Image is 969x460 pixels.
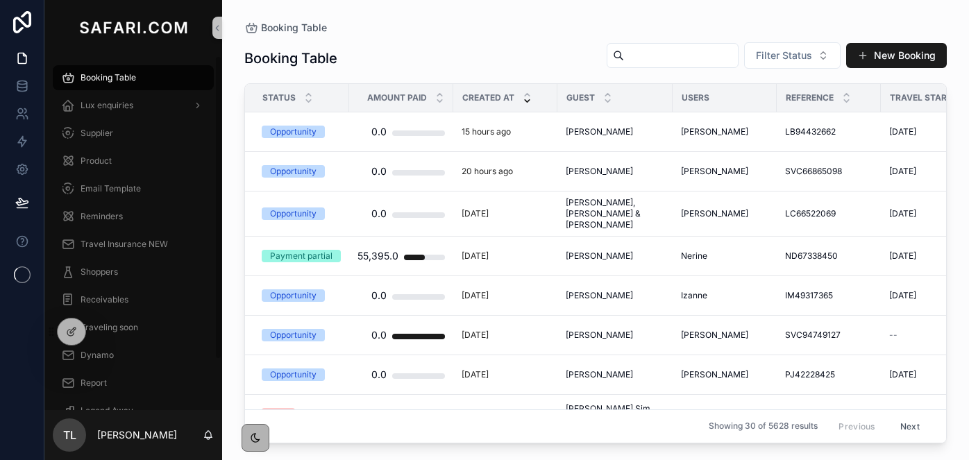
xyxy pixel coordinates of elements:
[744,42,841,69] button: Select Button
[889,250,916,262] span: [DATE]
[681,250,707,262] span: Nerine
[357,200,445,228] a: 0.0
[681,409,768,420] a: Cearl
[566,166,633,177] span: [PERSON_NAME]
[785,330,873,341] a: SVC94749127
[462,409,549,420] a: [DATE]
[81,350,114,361] span: Dynamo
[81,294,128,305] span: Receivables
[785,290,833,301] span: IM49317365
[462,290,549,301] a: [DATE]
[371,321,387,349] div: 0.0
[462,208,549,219] a: [DATE]
[261,21,327,35] span: Booking Table
[681,126,748,137] span: [PERSON_NAME]
[81,100,133,111] span: Lux enquiries
[462,250,489,262] p: [DATE]
[681,166,748,177] span: [PERSON_NAME]
[53,343,214,368] a: Dynamo
[81,211,123,222] span: Reminders
[681,166,768,177] a: [PERSON_NAME]
[81,155,112,167] span: Product
[262,408,341,420] a: Lost
[889,330,898,341] span: --
[681,290,768,301] a: Izanne
[566,126,633,137] span: [PERSON_NAME]
[270,289,317,302] div: Opportunity
[367,92,427,103] span: Amount Paid
[53,232,214,257] a: Travel Insurance NEW
[681,409,702,420] span: Cearl
[53,398,214,423] a: Legend Away
[681,250,768,262] a: Nerine
[462,330,489,341] p: [DATE]
[785,166,873,177] a: SVC66865098
[566,330,633,341] span: [PERSON_NAME]
[462,290,489,301] p: [DATE]
[846,43,947,68] a: New Booking
[270,126,317,138] div: Opportunity
[566,403,664,425] a: [PERSON_NAME] Sim [PERSON_NAME]
[889,166,916,177] span: [DATE]
[566,330,664,341] a: [PERSON_NAME]
[681,330,748,341] span: [PERSON_NAME]
[262,165,341,178] a: Opportunity
[270,408,287,420] div: Lost
[462,330,549,341] a: [DATE]
[262,368,341,381] a: Opportunity
[566,250,664,262] a: [PERSON_NAME]
[97,428,177,442] p: [PERSON_NAME]
[270,250,332,262] div: Payment partial
[889,126,916,137] span: [DATE]
[785,330,841,341] span: SVC94749127
[785,369,835,380] span: PJ42228425
[785,369,873,380] a: PJ42228425
[262,126,341,138] a: Opportunity
[785,166,842,177] span: SVC66865098
[566,197,664,230] a: [PERSON_NAME], [PERSON_NAME] & [PERSON_NAME]
[462,208,489,219] p: [DATE]
[244,49,337,68] h1: Booking Table
[785,409,839,420] span: CM41230492
[681,290,707,301] span: Izanne
[889,208,916,219] span: [DATE]
[462,166,549,177] a: 20 hours ago
[681,208,748,219] span: [PERSON_NAME]
[785,208,836,219] span: LC66522069
[371,361,387,389] div: 0.0
[53,176,214,201] a: Email Template
[270,165,317,178] div: Opportunity
[566,369,664,380] a: [PERSON_NAME]
[357,242,445,270] a: 55,395.0
[53,204,214,229] a: Reminders
[371,282,387,309] div: 0.0
[462,369,489,380] p: [DATE]
[785,290,873,301] a: IM49317365
[785,250,873,262] a: ND67338450
[371,400,387,428] div: 0.0
[785,126,836,137] span: LB94432662
[53,370,214,395] a: Report
[262,207,341,220] a: Opportunity
[785,409,873,420] a: CM41230492
[566,166,664,177] a: [PERSON_NAME]
[53,287,214,312] a: Receivables
[53,93,214,118] a: Lux enquiries
[63,427,76,443] span: TL
[462,92,514,103] span: Created at
[681,208,768,219] a: [PERSON_NAME]
[681,369,748,380] span: [PERSON_NAME]
[566,126,664,137] a: [PERSON_NAME]
[53,259,214,284] a: Shoppers
[462,126,511,137] p: 15 hours ago
[81,183,141,194] span: Email Template
[785,250,838,262] span: ND67338450
[53,65,214,90] a: Booking Table
[81,405,133,416] span: Legend Away
[270,368,317,381] div: Opportunity
[889,409,898,420] span: --
[371,118,387,146] div: 0.0
[44,56,222,410] div: scrollable content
